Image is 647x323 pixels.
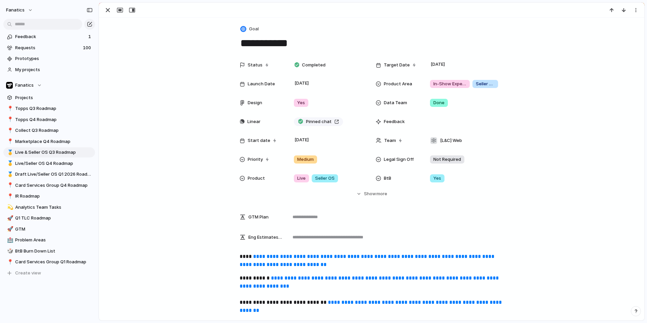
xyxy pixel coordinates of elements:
span: Collect Q3 Roadmap [15,127,93,134]
a: 📍Marketplace Q4 Roadmap [3,137,95,147]
a: 📍Topps Q4 Roadmap [3,115,95,125]
a: Feedback1 [3,32,95,42]
div: 🏥 [7,236,12,244]
span: Priority [248,156,263,163]
span: Product [248,175,265,182]
span: Analytics Team Tasks [15,204,93,211]
span: Done [433,99,444,106]
button: Create view [3,268,95,278]
div: 🥇 [7,149,12,156]
div: 📍Topps Q3 Roadmap [3,104,95,114]
span: Design [248,99,262,106]
div: 📍 [7,193,12,200]
button: 🚀 [6,215,13,222]
span: Launch Date [248,81,275,87]
span: more [376,190,387,197]
button: 🎲 [6,248,13,255]
span: Legal Sign Off [384,156,414,163]
a: 🏥Problem Areas [3,235,95,245]
span: Seller OS [315,175,335,182]
span: Goal [249,26,259,32]
span: Marketplace Q4 Roadmap [15,138,93,145]
span: Medium [297,156,314,163]
span: Card Services Group Q1 Roadmap [15,259,93,265]
button: Showmore [240,188,504,200]
span: Live/Seller OS Q4 Roadmap [15,160,93,167]
span: Yes [297,99,305,106]
button: fanatics [3,5,36,16]
span: Requests [15,45,81,51]
span: Card Services Group Q4 Roadmap [15,182,93,189]
div: 💫Analytics Team Tasks [3,202,95,212]
a: Requests100 [3,43,95,53]
a: Prototypes [3,54,95,64]
span: 100 [83,45,92,51]
span: Linear [247,118,260,125]
span: Start date [248,137,270,144]
a: 🥇Live/Seller OS Q4 Roadmap [3,158,95,169]
span: GTM Plan [248,214,269,221]
div: 🥇Live & Seller OS Q3 Roadmap [3,147,95,157]
div: 📍Collect Q3 Roadmap [3,125,95,136]
button: 📍 [6,182,13,189]
span: Completed [302,62,326,68]
span: Target Date [384,62,410,68]
span: Eng Estimates (B/iOs/A/W) in Cycles [248,234,283,241]
div: 💫 [7,203,12,211]
div: 📍 [7,127,12,135]
div: 🥇 [7,171,12,178]
span: In-Show Experience [433,81,466,87]
div: 📍 [7,258,12,266]
span: Show [364,190,376,197]
span: Projects [15,94,93,101]
span: Create view [15,270,41,276]
a: 📍Card Services Group Q4 Roadmap [3,180,95,190]
span: Live & Seller OS Q3 Roadmap [15,149,93,156]
span: Pinned chat [306,118,332,125]
button: Fanatics [3,80,95,90]
a: 🚀Q1 TLC Roadmap [3,213,95,223]
span: [DATE] [293,136,311,144]
button: 📍 [6,116,13,123]
span: Product Area [384,81,412,87]
span: Topps Q4 Roadmap [15,116,93,123]
a: Pinned chat [294,117,343,126]
span: Seller Tools [476,81,495,87]
button: 🥇 [6,149,13,156]
div: 🚀GTM [3,224,95,234]
span: Prototypes [15,55,93,62]
span: [DATE] [293,79,311,87]
span: Draft Live/Seller OS Q1 2026 Roadmap [15,171,93,178]
span: My projects [15,66,93,73]
span: Topps Q3 Roadmap [15,105,93,112]
button: 🥇 [6,160,13,167]
div: 📍IR Roadmap [3,191,95,201]
button: 📍 [6,105,13,112]
a: 📍Card Services Group Q1 Roadmap [3,257,95,267]
div: 🚀 [7,225,12,233]
span: Feedback [15,33,86,40]
span: Fanatics [15,82,34,89]
button: 📍 [6,193,13,200]
span: IR Roadmap [15,193,93,200]
span: Status [248,62,263,68]
div: 🥇 [7,159,12,167]
button: 🥇 [6,171,13,178]
a: My projects [3,65,95,75]
button: 💫 [6,204,13,211]
div: 🚀 [7,214,12,222]
span: Yes [433,175,441,182]
button: 🚀 [6,226,13,233]
button: 📍 [6,127,13,134]
button: 📍 [6,138,13,145]
span: Data Team [384,99,407,106]
a: 🎲BtB Burn Down List [3,246,95,256]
